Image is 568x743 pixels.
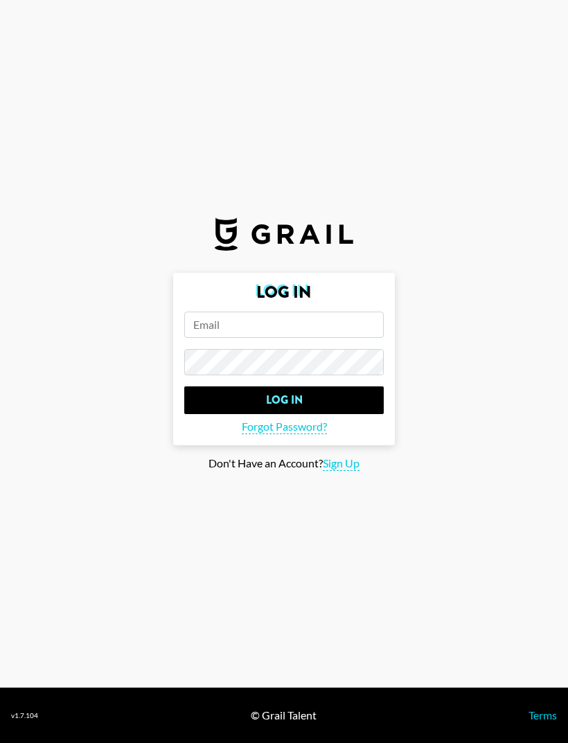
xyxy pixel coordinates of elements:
div: v 1.7.104 [11,711,38,720]
div: Don't Have an Account? [11,456,557,471]
div: © Grail Talent [251,708,317,722]
img: Grail Talent Logo [215,217,353,251]
h2: Log In [184,284,384,301]
a: Terms [529,708,557,722]
span: Forgot Password? [242,420,327,434]
input: Log In [184,386,384,414]
span: Sign Up [323,456,360,471]
input: Email [184,312,384,338]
